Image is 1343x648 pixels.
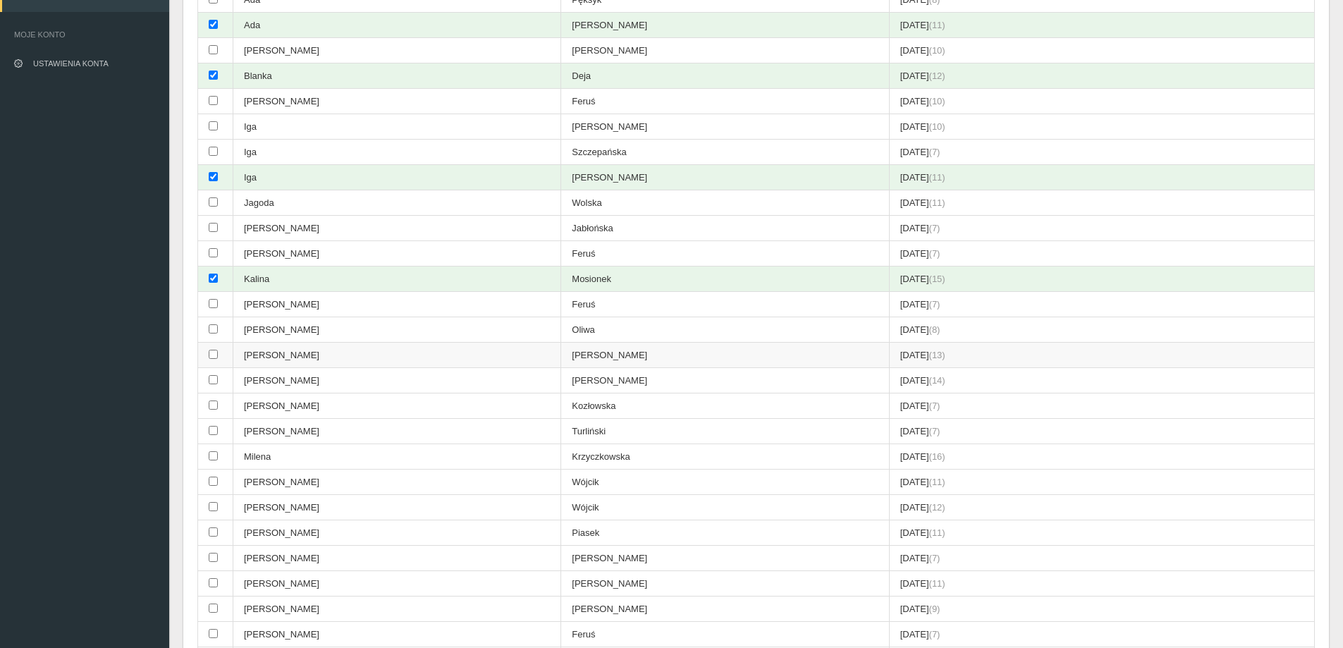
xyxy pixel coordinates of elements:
[929,578,945,589] span: (11)
[233,292,561,317] td: [PERSON_NAME]
[889,444,1314,470] td: [DATE]
[889,165,1314,190] td: [DATE]
[929,502,945,513] span: (12)
[233,89,561,114] td: [PERSON_NAME]
[561,495,889,520] td: Wójcik
[233,622,561,647] td: [PERSON_NAME]
[233,190,561,216] td: Jagoda
[561,241,889,267] td: Feruś
[233,393,561,419] td: [PERSON_NAME]
[929,604,940,614] span: (9)
[233,546,561,571] td: [PERSON_NAME]
[889,546,1314,571] td: [DATE]
[233,470,561,495] td: [PERSON_NAME]
[929,527,945,538] span: (11)
[561,292,889,317] td: Feruś
[561,89,889,114] td: Feruś
[233,343,561,368] td: [PERSON_NAME]
[561,597,889,622] td: [PERSON_NAME]
[561,63,889,89] td: Deja
[929,96,945,106] span: (10)
[561,622,889,647] td: Feruś
[233,241,561,267] td: [PERSON_NAME]
[929,274,945,284] span: (15)
[889,216,1314,241] td: [DATE]
[929,121,945,132] span: (10)
[889,190,1314,216] td: [DATE]
[233,114,561,140] td: Iga
[889,89,1314,114] td: [DATE]
[889,13,1314,38] td: [DATE]
[233,63,561,89] td: Blanka
[889,571,1314,597] td: [DATE]
[561,520,889,546] td: Piasek
[889,140,1314,165] td: [DATE]
[929,248,940,259] span: (7)
[233,419,561,444] td: [PERSON_NAME]
[929,553,940,563] span: (7)
[561,317,889,343] td: Oliwa
[561,470,889,495] td: Wójcik
[233,520,561,546] td: [PERSON_NAME]
[561,114,889,140] td: [PERSON_NAME]
[233,597,561,622] td: [PERSON_NAME]
[561,216,889,241] td: Jabłońska
[561,343,889,368] td: [PERSON_NAME]
[929,20,945,30] span: (11)
[561,368,889,393] td: [PERSON_NAME]
[561,444,889,470] td: Krzyczkowska
[561,419,889,444] td: Turliński
[233,267,561,292] td: Kalina
[233,13,561,38] td: Ada
[929,223,940,233] span: (7)
[233,38,561,63] td: [PERSON_NAME]
[889,419,1314,444] td: [DATE]
[889,38,1314,63] td: [DATE]
[561,190,889,216] td: Wolska
[561,165,889,190] td: [PERSON_NAME]
[889,597,1314,622] td: [DATE]
[929,375,945,386] span: (14)
[561,571,889,597] td: [PERSON_NAME]
[929,426,940,436] span: (7)
[929,629,940,640] span: (7)
[233,165,561,190] td: Iga
[889,317,1314,343] td: [DATE]
[233,140,561,165] td: Iga
[889,267,1314,292] td: [DATE]
[889,292,1314,317] td: [DATE]
[929,172,945,183] span: (11)
[889,63,1314,89] td: [DATE]
[14,27,155,42] span: Moje konto
[889,470,1314,495] td: [DATE]
[889,393,1314,419] td: [DATE]
[561,38,889,63] td: [PERSON_NAME]
[889,520,1314,546] td: [DATE]
[561,13,889,38] td: [PERSON_NAME]
[889,343,1314,368] td: [DATE]
[929,45,945,56] span: (10)
[929,401,940,411] span: (7)
[561,546,889,571] td: [PERSON_NAME]
[561,393,889,419] td: Kozłowska
[889,495,1314,520] td: [DATE]
[233,317,561,343] td: [PERSON_NAME]
[929,147,940,157] span: (7)
[233,495,561,520] td: [PERSON_NAME]
[33,59,109,68] span: Ustawienia konta
[889,241,1314,267] td: [DATE]
[233,368,561,393] td: [PERSON_NAME]
[233,444,561,470] td: Milena
[889,114,1314,140] td: [DATE]
[889,368,1314,393] td: [DATE]
[929,477,945,487] span: (11)
[929,324,940,335] span: (8)
[233,571,561,597] td: [PERSON_NAME]
[889,622,1314,647] td: [DATE]
[929,197,945,208] span: (11)
[561,267,889,292] td: Mosionek
[929,71,945,81] span: (12)
[561,140,889,165] td: Szczepańska
[233,216,561,241] td: [PERSON_NAME]
[929,299,940,310] span: (7)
